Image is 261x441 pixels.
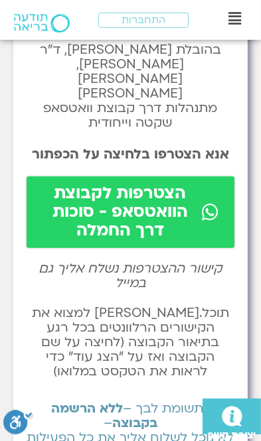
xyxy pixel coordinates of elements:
[27,13,234,130] h2: תזכורות ועדכונים לשבוע "סוכות דרך החמלה" בהובלת [PERSON_NAME], ד״ר [PERSON_NAME], [PERSON_NAME] [...
[27,261,234,290] h2: קישור ההצטרפות נשלח אליך גם במייל
[27,306,234,379] h2: תוכל.[PERSON_NAME] למצוא את הקישורים הרלוונטים בכל רגע בתיאור הקבוצה (לחיצה על שם הקבוצה ואז על ״...
[98,13,189,28] a: התחברות
[43,184,198,240] span: הצטרפות לקבוצת הוואטסאפ - סוכות דרך החמלה
[220,403,244,426] a: יצירת קשר
[27,176,234,248] a: הצטרפות לקבוצת הוואטסאפ - סוכות דרך החמלה
[14,14,70,33] img: תודעה בריאה
[27,146,234,163] h2: אנא הצטרפו בלחיצה על הכפתור
[122,15,165,26] span: התחברות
